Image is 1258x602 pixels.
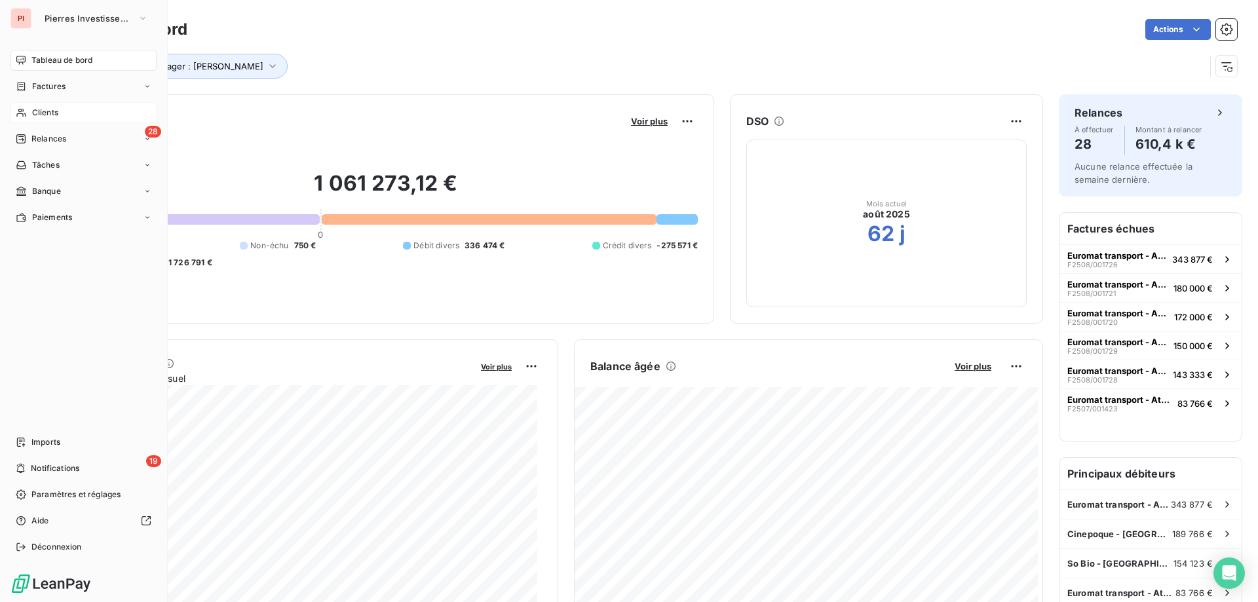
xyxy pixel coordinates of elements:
[590,358,660,374] h6: Balance âgée
[318,229,323,240] span: 0
[10,8,31,29] div: PI
[31,541,82,553] span: Déconnexion
[31,54,92,66] span: Tableau de bord
[863,208,909,221] span: août 2025
[1135,134,1202,155] h4: 610,4 k €
[1173,341,1213,351] span: 150 000 €
[10,510,157,531] a: Aide
[1175,588,1213,598] span: 83 766 €
[1067,279,1168,290] span: Euromat transport - Athis Mons (Bai
[10,484,157,505] a: Paramètres et réglages
[1059,458,1242,489] h6: Principaux débiteurs
[10,432,157,453] a: Imports
[10,573,92,594] img: Logo LeanPay
[900,221,905,247] h2: j
[10,102,157,123] a: Clients
[1067,394,1172,405] span: Euromat transport - Athis Mons (Bai
[32,107,58,119] span: Clients
[32,185,61,197] span: Banque
[164,257,212,269] span: -1 726 791 €
[867,221,894,247] h2: 62
[1067,499,1171,510] span: Euromat transport - Athis Mons (Bai
[1059,213,1242,244] h6: Factures échues
[1059,331,1242,360] button: Euromat transport - Athis Mons (BaiF2508/001729150 000 €
[1067,347,1118,355] span: F2508/001729
[1135,126,1202,134] span: Montant à relancer
[1067,337,1168,347] span: Euromat transport - Athis Mons (Bai
[1177,398,1213,409] span: 83 766 €
[603,240,652,252] span: Crédit divers
[413,240,459,252] span: Débit divers
[1067,318,1118,326] span: F2508/001720
[955,361,991,371] span: Voir plus
[10,207,157,228] a: Paiements
[1075,105,1122,121] h6: Relances
[1067,529,1172,539] span: Cinepoque - [GEOGRAPHIC_DATA] (75006)
[1059,360,1242,388] button: Euromat transport - Athis Mons (BaiF2508/001728143 333 €
[1059,244,1242,273] button: Euromat transport - Athis Mons (BaiF2508/001726343 877 €
[31,489,121,500] span: Paramètres et réglages
[145,126,161,138] span: 28
[10,181,157,202] a: Banque
[294,240,316,252] span: 750 €
[31,133,66,145] span: Relances
[1173,558,1213,569] span: 154 123 €
[1059,388,1242,417] button: Euromat transport - Athis Mons (BaiF2507/00142383 766 €
[31,436,60,448] span: Imports
[1075,134,1114,155] h4: 28
[32,159,60,171] span: Tâches
[1067,261,1118,269] span: F2508/001726
[1145,19,1211,40] button: Actions
[1172,254,1213,265] span: 343 877 €
[1059,273,1242,302] button: Euromat transport - Athis Mons (BaiF2508/001721180 000 €
[1067,588,1175,598] span: Euromat transport - Athis Mons (Bai
[627,115,672,127] button: Voir plus
[631,116,668,126] span: Voir plus
[250,240,288,252] span: Non-échu
[45,13,132,24] span: Pierres Investissement
[1172,529,1213,539] span: 189 766 €
[481,362,512,371] span: Voir plus
[10,155,157,176] a: Tâches
[31,462,79,474] span: Notifications
[477,360,516,372] button: Voir plus
[31,515,49,527] span: Aide
[74,371,472,385] span: Chiffre d'affaires mensuel
[1067,290,1116,297] span: F2508/001721
[951,360,995,372] button: Voir plus
[1059,302,1242,331] button: Euromat transport - Athis Mons (BaiF2508/001720172 000 €
[74,170,698,210] h2: 1 061 273,12 €
[1067,405,1118,413] span: F2507/001423
[465,240,505,252] span: 336 474 €
[32,212,72,223] span: Paiements
[1067,558,1173,569] span: So Bio - [GEOGRAPHIC_DATA]
[746,113,769,129] h6: DSO
[1067,308,1169,318] span: Euromat transport - Athis Mons (Bai
[10,50,157,71] a: Tableau de bord
[1075,126,1114,134] span: À effectuer
[1067,376,1118,384] span: F2508/001728
[1067,250,1167,261] span: Euromat transport - Athis Mons (Bai
[1173,283,1213,293] span: 180 000 €
[1213,557,1245,589] div: Open Intercom Messenger
[1067,366,1168,376] span: Euromat transport - Athis Mons (Bai
[146,455,161,467] span: 19
[93,54,288,79] button: Property Manager : [PERSON_NAME]
[32,81,66,92] span: Factures
[1174,312,1213,322] span: 172 000 €
[10,128,157,149] a: 28Relances
[1173,369,1213,380] span: 143 333 €
[112,61,263,71] span: Property Manager : [PERSON_NAME]
[10,76,157,97] a: Factures
[866,200,907,208] span: Mois actuel
[657,240,698,252] span: -275 571 €
[1171,499,1213,510] span: 343 877 €
[1075,161,1192,185] span: Aucune relance effectuée la semaine dernière.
